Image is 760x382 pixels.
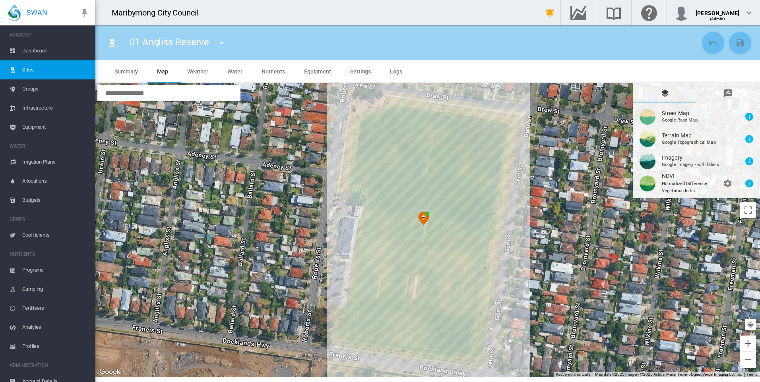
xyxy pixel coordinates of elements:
button: Save Changes [729,32,751,54]
md-icon: icon-undo [708,38,718,48]
span: Nutrients [262,68,285,75]
span: Weather [187,68,208,75]
md-icon: icon-message-draw [723,89,733,98]
span: Coefficients [22,226,89,245]
md-icon: icon-pin [79,8,89,17]
span: Settings [350,68,371,75]
span: Infrastructure [22,98,89,118]
span: ADMINISTRATION [10,359,89,372]
button: Your Location [745,319,756,330]
button: icon-menu-down [214,35,230,51]
span: Programs [22,260,89,280]
md-icon: icon-bell-ring [545,8,555,17]
span: WATER [10,140,89,152]
button: icon-bell-ring [542,5,558,21]
md-tab-content: Map Layer Control [633,102,760,198]
span: Map data ©2025 Imagery ©2025 Airbus, Maxar Technologies, Vexcel Imaging US, Inc. [595,372,742,376]
span: Profiles [22,337,89,356]
md-tab-item: Drawing Manager [696,83,760,102]
span: Dashboard [22,41,89,60]
md-icon: icon-layers [660,89,670,98]
div: [PERSON_NAME] [696,6,739,14]
md-icon: icon-information [744,112,754,122]
span: Analytes [22,318,89,337]
button: Layer settings [719,176,735,191]
a: Terms [746,372,758,376]
span: (Admin) [710,17,725,21]
span: Fertilisers [22,299,89,318]
span: Summary [114,68,138,75]
md-icon: icon-content-save [735,38,745,48]
a: Open this area in Google Maps (opens a new window) [97,367,124,377]
span: SWAN [27,8,47,17]
button: Toggle fullscreen view [740,202,756,218]
md-icon: Go to the Data Hub [569,8,588,17]
img: SWAN-Landscape-Logo-Colour-drop.png [8,4,21,21]
button: Imagery Google Imagery - with labels Layer information [633,150,760,172]
md-icon: Search the knowledge base [604,8,623,17]
span: NUTRIENTS [10,248,89,260]
span: Groups [22,79,89,98]
button: Keyboard shortcuts [556,372,590,377]
span: Logs [390,68,402,75]
button: Street Map Google Road Map Layer information [633,106,760,128]
md-icon: icon-information [744,179,754,188]
md-icon: icon-map-marker-radius [107,38,117,48]
md-icon: Click here for help [640,8,659,17]
button: Cancel Changes [702,32,724,54]
img: Google [97,367,124,377]
span: Map [157,68,168,75]
button: Layer information [741,131,757,147]
span: Allocations [22,172,89,191]
img: profile.jpg [673,5,689,21]
span: Equipment [22,118,89,137]
md-icon: icon-information [744,134,754,144]
md-icon: icon-information [744,156,754,166]
button: Terrain Map Google Topographical Map Layer information [633,128,760,150]
button: Zoom in [740,336,756,351]
button: NDVI Normalized Difference Vegetation Index Layer settings Layer information [633,172,760,195]
button: Zoom out [740,352,756,368]
span: CROPS [10,213,89,226]
span: ACCOUNT [10,29,89,41]
md-tab-item: Map Layer Control [633,83,696,102]
div: Maribyrnong City Council [112,7,206,18]
span: Water [227,68,242,75]
button: Click to go to list of Sites [104,35,120,51]
span: Sampling [22,280,89,299]
button: Layer information [741,153,757,169]
button: Layer information [741,109,757,125]
span: Budgets [22,191,89,210]
button: Layer information [741,176,757,191]
md-icon: icon-cog [723,179,732,188]
span: Equipment [304,68,331,75]
span: Sites [22,60,89,79]
span: 01 Angliss Reserve [130,37,209,48]
md-icon: icon-chevron-down [744,8,754,17]
md-icon: icon-menu-down [217,38,227,48]
span: Irrigation Plans [22,152,89,172]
